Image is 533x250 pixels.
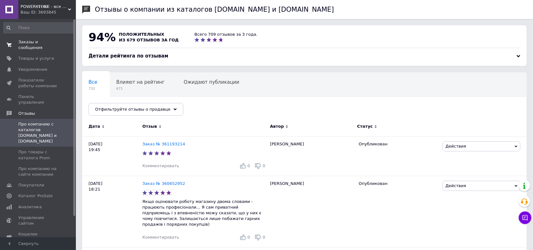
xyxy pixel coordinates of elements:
[89,124,100,129] span: Дата
[263,163,265,168] span: 0
[116,86,165,91] span: 671
[18,215,58,226] span: Управление сайтом
[184,79,239,85] span: Ожидают публикации
[18,111,35,116] span: Отзывы
[267,176,356,247] div: [PERSON_NAME]
[89,53,520,59] div: Детали рейтинга по отзывам
[3,22,75,34] input: Поиск
[445,144,466,149] span: Действия
[142,235,179,240] span: Комментировать
[89,79,97,85] span: Все
[18,67,47,72] span: Уведомления
[142,142,185,146] a: Заказ № 361193214
[18,193,52,199] span: Каталог ProSale
[89,103,157,109] span: Опубликованы без комме...
[270,124,284,129] span: Автор
[18,94,58,105] span: Панель управления
[142,124,157,129] span: Отзыв
[445,183,466,188] span: Действия
[89,86,97,91] span: 732
[18,204,42,210] span: Аналитика
[18,182,44,188] span: Покупатели
[119,32,164,37] span: положительных
[18,39,58,51] span: Заказы и сообщения
[18,149,58,161] span: Про товары с каталога Prom
[194,32,257,37] div: Всего 709 отзывов за 3 года.
[82,97,170,121] div: Опубликованы без комментария
[142,163,179,169] div: Комментировать
[519,211,531,224] button: Чат с покупателем
[89,31,116,44] span: 94%
[18,56,54,61] span: Товары и услуги
[142,181,185,186] a: Заказ № 360652952
[18,231,58,243] span: Кошелек компании
[267,136,356,176] div: [PERSON_NAME]
[248,235,250,240] span: 0
[18,166,58,177] span: Про компанию на сайте компании
[95,107,170,112] span: Отфильтруйте отзывы о продавце
[18,77,58,89] span: Показатели работы компании
[359,141,438,147] div: Опубликован
[263,235,265,240] span: 0
[18,121,58,144] span: Про компанию с каталогов [DOMAIN_NAME] и [DOMAIN_NAME]
[142,199,267,228] p: Якщо оцінювати роботу магазину двома словами - працюють професіонали… Я сам приватний підприємець...
[357,124,373,129] span: Статус
[359,181,438,186] div: Опубликован
[21,9,76,15] div: Ваш ID: 3693845
[82,136,142,176] div: [DATE] 19:45
[119,38,179,42] span: из 679 отзывов за год
[95,6,334,13] h1: Отзывы о компании из каталогов [DOMAIN_NAME] и [DOMAIN_NAME]
[82,176,142,247] div: [DATE] 18:21
[116,79,165,85] span: Влияют на рейтинг
[89,53,168,59] span: Детали рейтинга по отзывам
[142,163,179,168] span: Комментировать
[248,163,250,168] span: 0
[21,4,68,9] span: POWER𝐒𝐓𝐎𝐑𝐄 - все заказы на дисплеи должны быть согласованы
